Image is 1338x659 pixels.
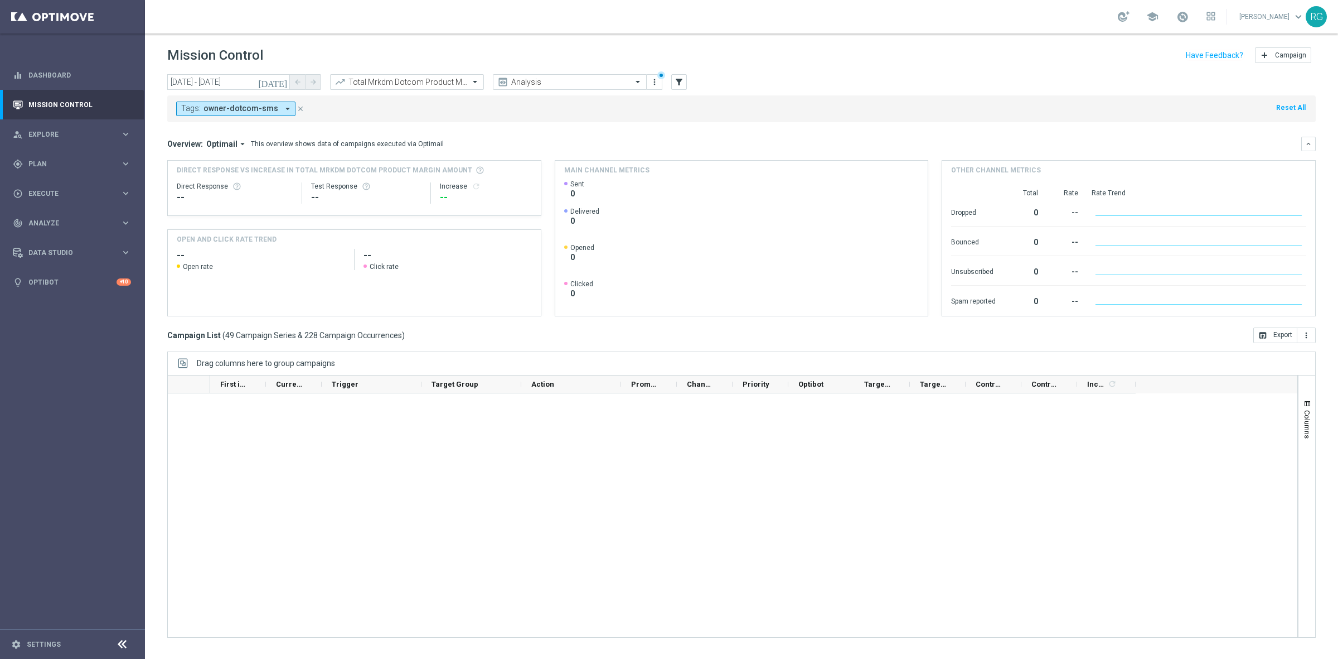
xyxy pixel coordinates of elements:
span: Promotions [631,380,658,388]
span: Drag columns here to group campaigns [197,359,335,368]
span: Optibot [798,380,823,388]
i: keyboard_arrow_right [120,158,131,169]
button: [DATE] [256,74,290,91]
span: ( [222,330,225,340]
span: school [1146,11,1158,23]
span: Targeted Response Rate [920,380,947,388]
a: Mission Control [28,90,131,119]
span: Click rate [370,262,399,271]
i: arrow_drop_down [237,139,248,149]
div: track_changes Analyze keyboard_arrow_right [12,219,132,228]
i: keyboard_arrow_right [120,129,131,140]
span: Analyze [28,220,120,227]
i: track_changes [13,218,23,228]
i: more_vert [1302,331,1311,340]
button: Mission Control [12,100,132,109]
h4: Other channel metrics [951,165,1041,175]
input: Have Feedback? [1186,51,1243,59]
div: -- [1051,291,1078,309]
div: -- [1051,203,1078,220]
span: Plan [28,161,120,167]
button: more_vert [1297,328,1316,343]
i: open_in_browser [1258,331,1267,340]
div: Mission Control [13,90,131,119]
span: Priority [743,380,769,388]
i: play_circle_outline [13,189,23,199]
i: preview [497,76,508,88]
div: +10 [117,278,131,286]
i: refresh [1108,379,1117,388]
span: Explore [28,131,120,138]
i: trending_up [334,76,346,88]
i: person_search [13,129,23,140]
div: Analyze [13,218,120,228]
div: 0 [1009,203,1038,220]
span: Current Status [276,380,303,388]
div: Explore [13,129,120,140]
i: refresh [472,182,481,191]
span: Opened [570,243,594,252]
span: owner-dotcom-sms [203,104,278,113]
span: Action [531,380,554,388]
div: 0 [1009,262,1038,280]
span: Tags: [181,104,201,113]
button: equalizer Dashboard [12,71,132,80]
input: Select date range [167,74,290,90]
button: filter_alt [671,74,687,90]
i: keyboard_arrow_right [120,247,131,258]
h1: Mission Control [167,47,263,64]
span: Sent [570,180,584,189]
button: keyboard_arrow_down [1301,137,1316,151]
div: Unsubscribed [951,262,996,280]
span: Open rate [183,262,213,271]
button: Data Studio keyboard_arrow_right [12,248,132,257]
h3: Overview: [167,139,203,149]
div: play_circle_outline Execute keyboard_arrow_right [12,189,132,198]
i: equalizer [13,70,23,80]
i: keyboard_arrow_down [1305,140,1312,148]
span: 0 [570,252,594,262]
div: RG [1306,6,1327,27]
div: This overview shows data of campaigns executed via Optimail [251,139,444,149]
i: gps_fixed [13,159,23,169]
i: keyboard_arrow_right [120,188,131,199]
span: Optimail [206,139,237,149]
div: Spam reported [951,291,996,309]
button: Reset All [1275,102,1307,114]
span: 0 [570,288,593,299]
h2: -- [363,249,532,262]
span: Data Studio [28,249,120,256]
span: keyboard_arrow_down [1292,11,1305,23]
a: Dashboard [28,60,131,90]
button: lightbulb Optibot +10 [12,278,132,287]
i: settings [11,639,21,650]
a: Optibot [28,267,117,297]
div: Total [1009,189,1038,198]
div: Rate Trend [1092,189,1306,198]
a: [PERSON_NAME]keyboard_arrow_down [1238,8,1306,25]
h4: Main channel metrics [564,165,649,175]
button: more_vert [649,75,660,89]
i: arrow_back [294,78,302,86]
span: Control Customers [976,380,1002,388]
div: 0 [1009,291,1038,309]
i: lightbulb [13,277,23,287]
button: open_in_browser Export [1253,328,1297,343]
span: Delivered [570,207,599,216]
div: Bounced [951,232,996,250]
i: add [1260,51,1269,60]
div: Dropped [951,203,996,220]
button: gps_fixed Plan keyboard_arrow_right [12,160,132,169]
ng-select: Analysis [493,74,647,90]
button: arrow_back [290,74,306,90]
h3: Campaign List [167,330,405,340]
span: 0 [570,216,599,226]
div: Plan [13,159,120,169]
span: Direct Response VS Increase In Total Mrkdm Dotcom Product Margin Amount [177,165,472,175]
div: Direct Response [177,182,293,191]
span: Control Response Rate [1031,380,1058,388]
